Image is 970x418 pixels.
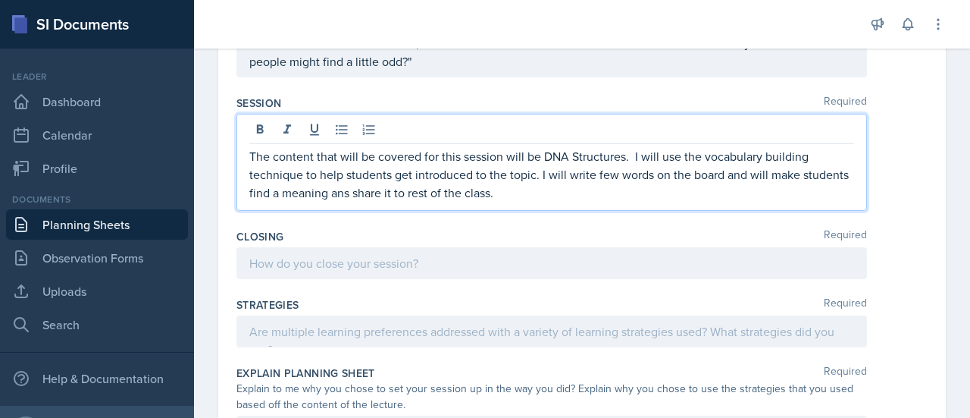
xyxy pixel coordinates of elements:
[236,96,281,111] label: Session
[6,193,188,206] div: Documents
[824,297,867,313] span: Required
[6,310,188,340] a: Search
[236,297,299,313] label: Strategies
[236,381,867,413] div: Explain to me why you chose to set your session up in the way you did? Explain why you chose to u...
[236,229,283,244] label: Closing
[6,209,188,240] a: Planning Sheets
[249,147,854,202] p: The content that will be covered for this session will be DNA Structures. I will use the vocabula...
[824,366,867,381] span: Required
[6,243,188,273] a: Observation Forms
[6,86,188,117] a: Dashboard
[6,276,188,306] a: Uploads
[6,70,188,83] div: Leader
[6,363,188,394] div: Help & Documentation
[6,153,188,184] a: Profile
[236,366,375,381] label: Explain Planning Sheet
[824,96,867,111] span: Required
[6,120,188,150] a: Calendar
[824,229,867,244] span: Required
